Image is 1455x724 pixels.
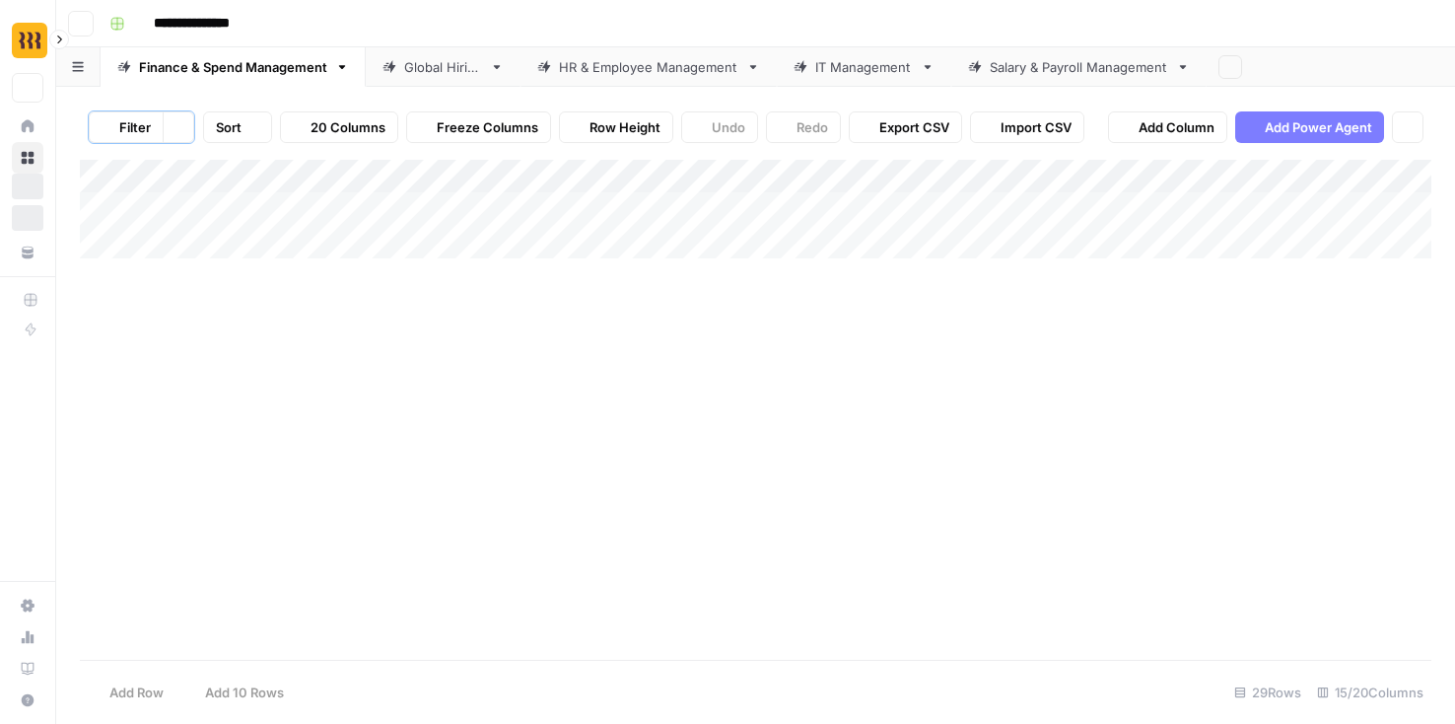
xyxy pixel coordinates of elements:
[1235,111,1384,143] button: Add Power Agent
[1108,111,1227,143] button: Add Column
[406,111,551,143] button: Freeze Columns
[849,111,962,143] button: Export CSV
[89,111,163,143] button: Filter
[203,111,272,143] button: Sort
[139,57,327,77] div: Finance & Spend Management
[712,117,745,137] span: Undo
[437,117,538,137] span: Freeze Columns
[80,677,175,708] button: Add Row
[559,111,673,143] button: Row Height
[970,111,1084,143] button: Import CSV
[1309,677,1431,708] div: 15/20 Columns
[1139,117,1214,137] span: Add Column
[404,57,482,77] div: Global Hiring
[175,677,296,708] button: Add 10 Rows
[12,685,43,716] button: Help + Support
[366,47,520,87] a: Global Hiring
[205,683,284,702] span: Add 10 Rows
[12,142,43,174] a: Browse
[879,117,949,137] span: Export CSV
[766,111,841,143] button: Redo
[1001,117,1072,137] span: Import CSV
[681,111,758,143] button: Undo
[101,47,366,87] a: Finance & Spend Management
[1265,117,1372,137] span: Add Power Agent
[1226,677,1309,708] div: 29 Rows
[12,110,43,142] a: Home
[311,117,385,137] span: 20 Columns
[12,653,43,685] a: Learning Hub
[815,57,913,77] div: IT Management
[119,117,151,137] span: Filter
[951,47,1207,87] a: Salary & Payroll Management
[559,57,738,77] div: HR & Employee Management
[797,117,828,137] span: Redo
[109,683,164,702] span: Add Row
[12,16,43,65] button: Workspace: Rippling
[12,590,43,621] a: Settings
[520,47,777,87] a: HR & Employee Management
[777,47,951,87] a: IT Management
[12,23,47,58] img: Rippling Logo
[280,111,398,143] button: 20 Columns
[12,621,43,653] a: Usage
[990,57,1168,77] div: Salary & Payroll Management
[589,117,660,137] span: Row Height
[12,237,43,268] a: Your Data
[216,117,242,137] span: Sort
